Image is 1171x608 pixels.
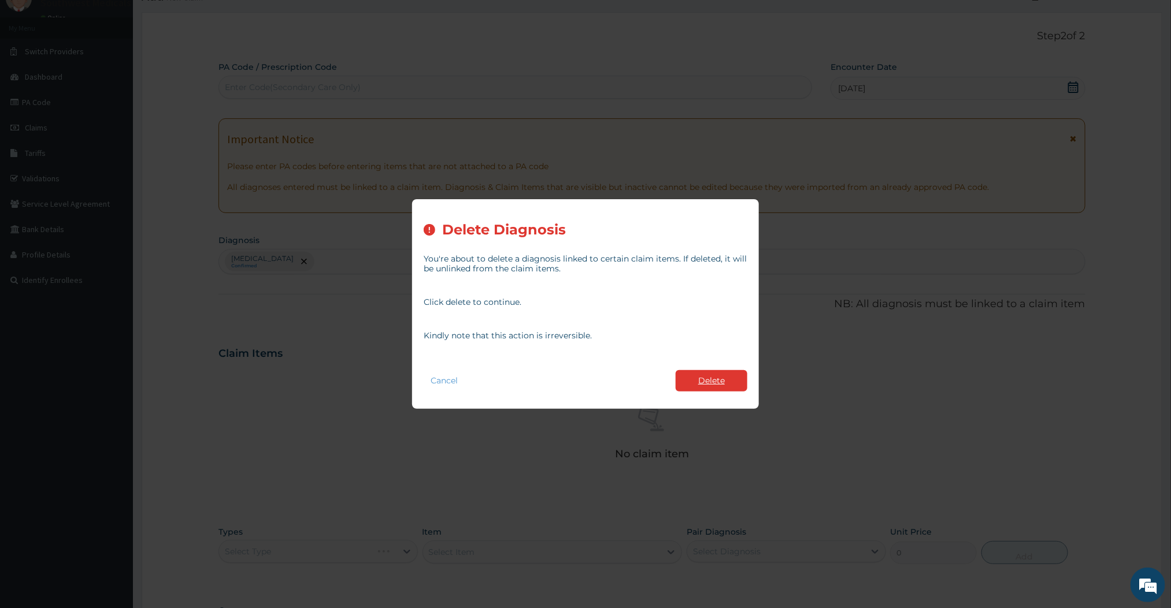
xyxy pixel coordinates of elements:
[442,222,566,238] h2: Delete Diagnosis
[67,146,160,262] span: We're online!
[424,331,747,341] p: Kindly note that this action is irreversible.
[424,372,465,389] button: Cancel
[424,254,747,274] p: You're about to delete a diagnosis linked to certain claim items. If deleted, it will be unlinked...
[424,297,747,307] p: Click delete to continue.
[60,65,194,80] div: Chat with us now
[190,6,217,33] div: Minimize live chat window
[6,315,220,356] textarea: Type your message and hit 'Enter'
[21,58,47,87] img: d_794563401_company_1708531726252_794563401
[676,370,747,391] button: Delete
